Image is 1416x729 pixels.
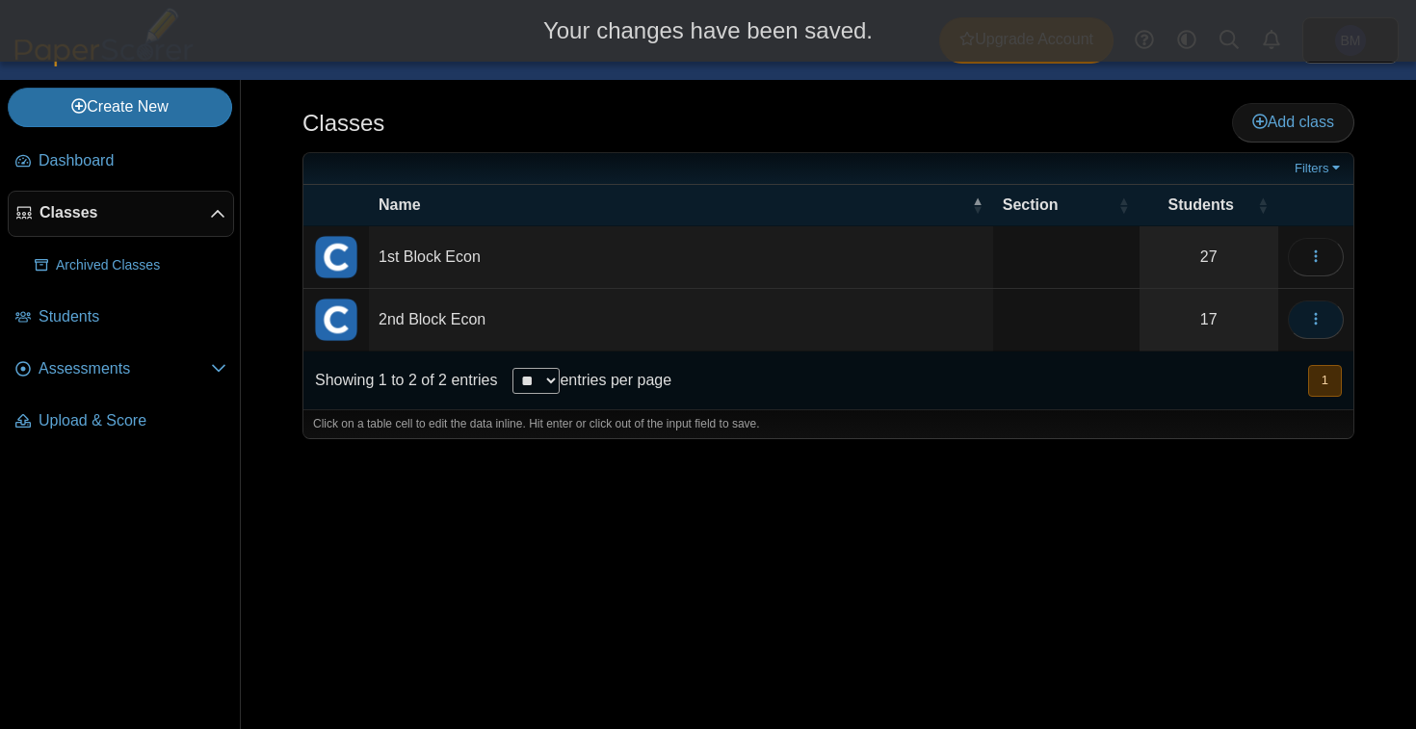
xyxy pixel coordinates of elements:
span: Section : Activate to sort [1118,195,1130,215]
div: Showing 1 to 2 of 2 entries [303,351,497,409]
span: Dashboard [39,150,226,171]
span: Upload & Score [39,410,226,431]
span: Students [39,306,226,327]
a: Dashboard [8,139,234,185]
a: Students [8,295,234,341]
a: Archived Classes [27,243,234,289]
span: Assessments [39,358,211,379]
a: PaperScorer [8,53,200,69]
td: 1st Block Econ [369,226,993,289]
span: Section [1003,195,1114,216]
span: Name [379,195,968,216]
h1: Classes [302,107,384,140]
img: External class connected through Clever [313,234,359,280]
a: Upload & Score [8,399,234,445]
a: 17 [1140,289,1278,351]
a: Assessments [8,347,234,393]
a: Classes [8,191,234,237]
span: Archived Classes [56,256,226,275]
a: 27 [1140,226,1278,288]
a: Create New [8,88,232,126]
span: Name : Activate to invert sorting [972,195,983,215]
span: Students : Activate to sort [1257,195,1269,215]
a: Add class [1232,103,1354,142]
span: Add class [1252,114,1334,130]
div: Your changes have been saved. [14,14,1402,47]
img: External class connected through Clever [313,297,359,343]
td: 2nd Block Econ [369,289,993,351]
nav: pagination [1306,365,1342,397]
label: entries per page [560,372,671,388]
button: 1 [1308,365,1342,397]
a: Filters [1290,159,1349,178]
div: Click on a table cell to edit the data inline. Hit enter or click out of the input field to save. [303,409,1353,438]
span: Classes [39,202,210,223]
span: Students [1149,195,1253,216]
